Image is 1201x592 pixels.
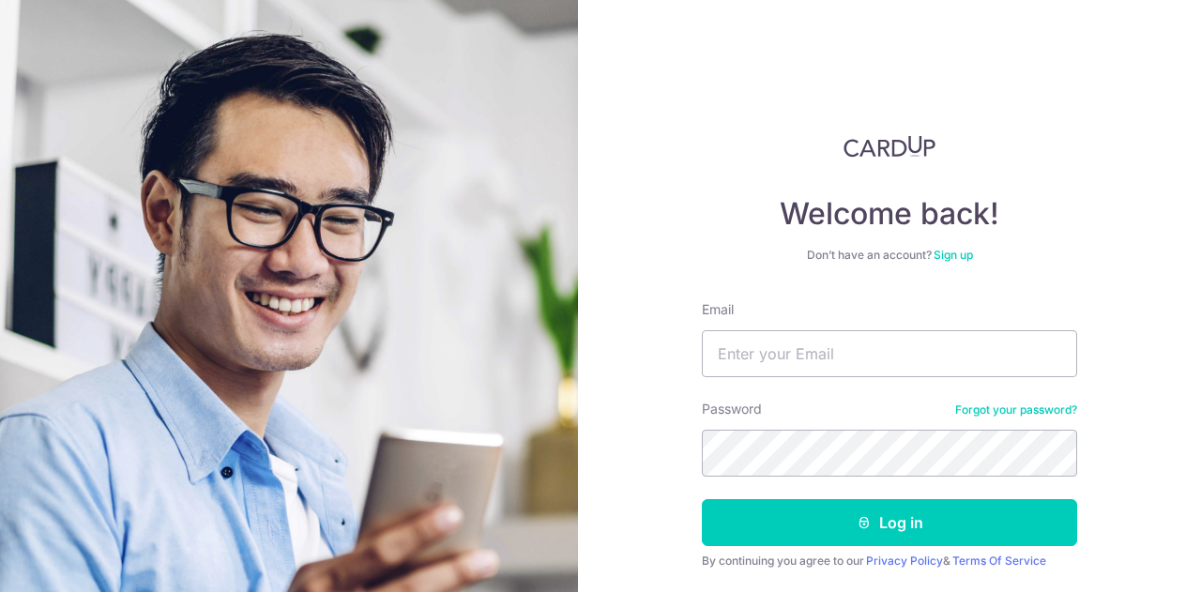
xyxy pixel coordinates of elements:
[952,554,1046,568] a: Terms Of Service
[702,248,1077,263] div: Don’t have an account?
[866,554,943,568] a: Privacy Policy
[702,499,1077,546] button: Log in
[702,554,1077,569] div: By continuing you agree to our &
[955,402,1077,417] a: Forgot your password?
[844,135,935,158] img: CardUp Logo
[934,248,973,262] a: Sign up
[702,300,734,319] label: Email
[702,195,1077,233] h4: Welcome back!
[702,330,1077,377] input: Enter your Email
[702,400,762,418] label: Password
